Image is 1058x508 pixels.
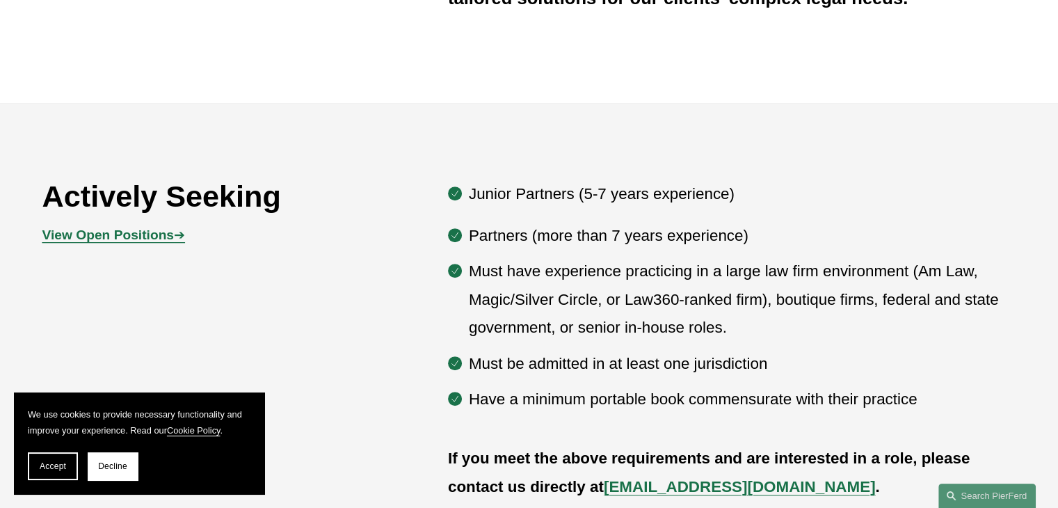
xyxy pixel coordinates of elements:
p: Must be admitted in at least one jurisdiction [469,350,1016,378]
p: Junior Partners (5-7 years experience) [469,180,1016,208]
section: Cookie banner [14,392,264,494]
button: Decline [88,452,138,480]
strong: . [875,478,879,495]
p: Must have experience practicing in a large law firm environment (Am Law, Magic/Silver Circle, or ... [469,257,1016,342]
h2: Actively Seeking [42,178,367,214]
span: ➔ [42,228,185,242]
strong: View Open Positions [42,228,174,242]
a: View Open Positions➔ [42,228,185,242]
button: Accept [28,452,78,480]
p: Have a minimum portable book commensurate with their practice [469,386,1016,413]
span: Decline [98,461,127,471]
span: Accept [40,461,66,471]
strong: If you meet the above requirements and are interested in a role, please contact us directly at [448,450,975,495]
p: We use cookies to provide necessary functionality and improve your experience. Read our . [28,406,250,438]
a: Search this site [938,484,1036,508]
a: Cookie Policy [167,425,221,436]
p: Partners (more than 7 years experience) [469,222,1016,250]
a: [EMAIL_ADDRESS][DOMAIN_NAME] [604,478,876,495]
